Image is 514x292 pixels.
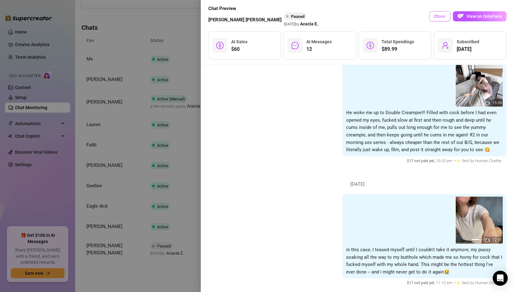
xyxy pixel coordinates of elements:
span: 🌟 Sent by Human Chatter [456,281,501,285]
span: $60 [231,45,247,53]
img: media [456,60,503,107]
span: View on OnlyFans [466,14,502,19]
img: media [456,197,503,244]
button: Close [429,11,450,21]
span: $89.99 [382,45,414,53]
span: video-camera [485,101,490,105]
button: OFView on OnlyFans [453,11,506,21]
span: $ 17 not paid yet , [407,281,436,285]
button: next [495,218,500,223]
span: 15:55 [492,101,502,105]
span: in this case, I teased myself until I couldn't take it anymore, my pussy soaking all the way to m... [346,247,502,275]
span: [DATE] [457,45,479,53]
a: OFView on OnlyFans [453,11,506,22]
span: $ 17 not paid yet , [407,159,436,163]
span: message [291,42,299,49]
span: He woke me up to Double Creampie!!! Filled with cock before I had even opened my eyes, fucked slo... [346,110,499,152]
span: AI Sales [231,39,247,44]
span: dollar [216,42,224,49]
span: 10:55 pm — [407,159,503,163]
span: [PERSON_NAME] [PERSON_NAME] [208,16,282,24]
button: 2 [482,239,487,240]
span: [DATE] [346,181,369,188]
span: user-add [442,42,449,49]
span: Subscribed [457,39,479,44]
span: dollar [366,42,374,49]
span: Close [434,14,445,19]
span: 12:31 [492,238,502,242]
span: AI Messages [306,39,332,44]
span: 12 [306,45,332,53]
span: 🌟 Sent by Human Chatter [456,159,501,163]
img: OF [458,13,464,19]
span: Acacia E. [300,20,318,27]
div: Open Intercom Messenger [493,271,508,286]
span: Paused [291,14,304,19]
span: video-camera [485,238,490,242]
span: Chat Preview [208,5,318,13]
span: [DATE] by [284,22,318,26]
button: prev [458,218,463,223]
span: Total Spendings [382,39,414,44]
span: 11:15 am — [407,281,503,285]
